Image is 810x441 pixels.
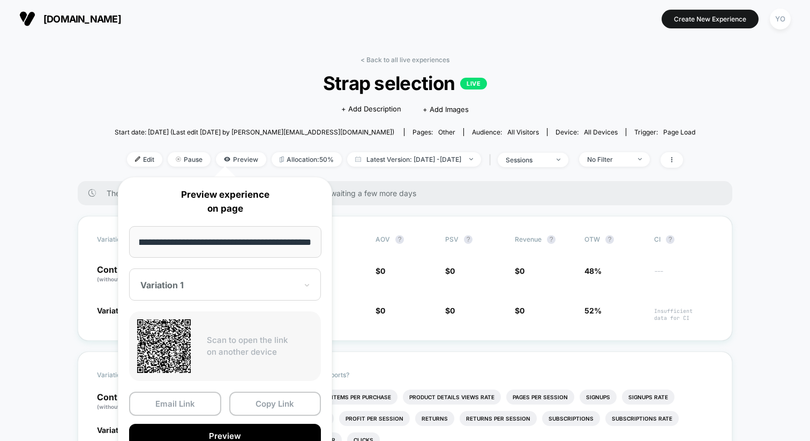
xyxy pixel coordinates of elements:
[520,306,524,315] span: 0
[97,276,145,282] span: (without changes)
[16,10,124,27] button: [DOMAIN_NAME]
[472,128,539,136] div: Audience:
[395,235,404,244] button: ?
[412,128,455,136] div: Pages:
[584,306,602,315] span: 52%
[515,266,524,275] span: $
[280,156,284,162] img: rebalance
[622,390,674,405] li: Signups Rate
[445,266,455,275] span: $
[403,390,501,405] li: Product Details Views Rate
[464,235,472,244] button: ?
[415,411,454,426] li: Returns
[515,235,542,243] span: Revenue
[423,105,469,114] span: + Add Images
[380,266,385,275] span: 0
[770,9,791,29] div: YO
[97,403,145,410] span: (without changes)
[506,390,574,405] li: Pages Per Session
[460,411,537,426] li: Returns Per Session
[580,390,617,405] li: Signups
[450,306,455,315] span: 0
[445,235,459,243] span: PSV
[767,8,794,30] button: YO
[97,393,164,411] p: Control
[654,268,713,283] span: ---
[654,235,713,244] span: CI
[520,266,524,275] span: 0
[584,266,602,275] span: 48%
[587,155,630,163] div: No Filter
[469,158,473,160] img: end
[584,128,618,136] span: all devices
[144,72,666,94] span: Strap selection
[654,308,713,322] span: Insufficient data for CI
[19,11,35,27] img: Visually logo
[216,152,266,167] span: Preview
[515,306,524,315] span: $
[380,306,385,315] span: 0
[605,235,614,244] button: ?
[486,152,498,168] span: |
[97,265,156,283] p: Control
[97,235,156,244] span: Variation
[460,78,487,89] p: LIVE
[507,128,539,136] span: All Visitors
[361,56,449,64] a: < Back to all live experiences
[638,158,642,160] img: end
[107,189,711,198] span: There are still no statistically significant results. We recommend waiting a few more days
[438,128,455,136] span: other
[176,156,181,162] img: end
[339,411,410,426] li: Profit Per Session
[547,235,556,244] button: ?
[634,128,695,136] div: Trigger:
[325,390,397,405] li: Items Per Purchase
[355,156,361,162] img: calendar
[115,128,394,136] span: Start date: [DATE] (Last edit [DATE] by [PERSON_NAME][EMAIL_ADDRESS][DOMAIN_NAME])
[43,13,121,25] span: [DOMAIN_NAME]
[341,104,401,115] span: + Add Description
[376,235,390,243] span: AOV
[135,156,140,162] img: edit
[254,371,714,379] p: Would like to see more reports?
[605,411,679,426] li: Subscriptions Rate
[168,152,211,167] span: Pause
[666,235,674,244] button: ?
[450,266,455,275] span: 0
[129,188,321,215] p: Preview experience on page
[229,392,321,416] button: Copy Link
[584,235,643,244] span: OTW
[662,10,759,28] button: Create New Experience
[547,128,626,136] span: Device:
[445,306,455,315] span: $
[207,334,313,358] p: Scan to open the link on another device
[347,152,481,167] span: Latest Version: [DATE] - [DATE]
[376,266,385,275] span: $
[506,156,549,164] div: sessions
[376,306,385,315] span: $
[272,152,342,167] span: Allocation: 50%
[129,392,221,416] button: Email Link
[97,371,156,379] span: Variation
[557,159,560,161] img: end
[97,306,135,315] span: Variation 1
[542,411,600,426] li: Subscriptions
[97,425,135,435] span: Variation 1
[663,128,695,136] span: Page Load
[127,152,162,167] span: Edit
